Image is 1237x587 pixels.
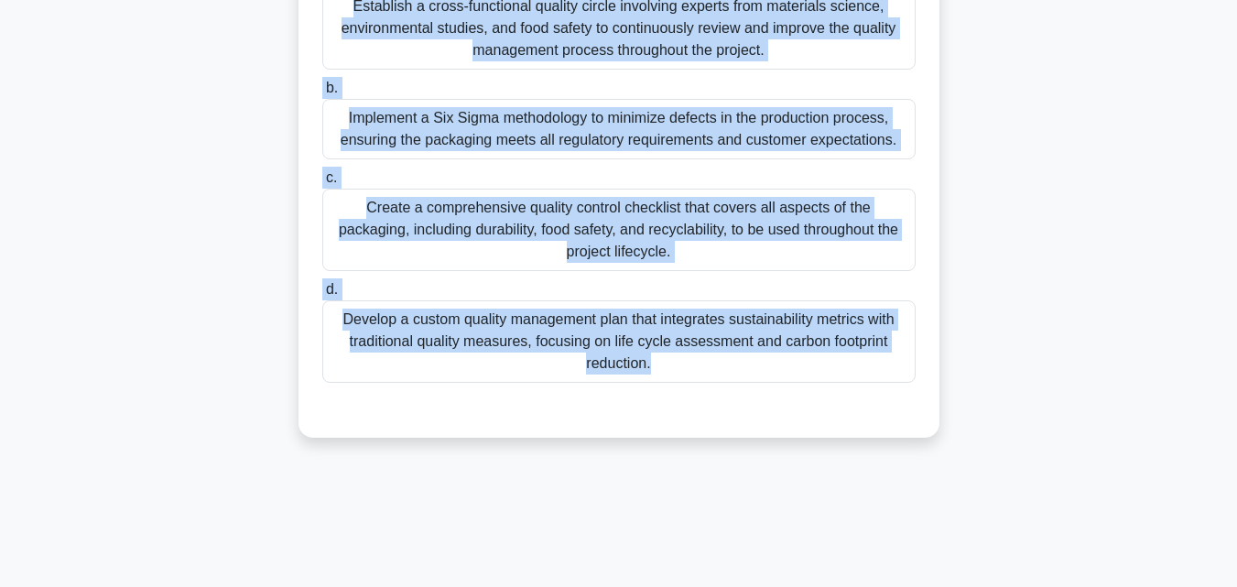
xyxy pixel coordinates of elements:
span: b. [326,80,338,95]
div: Develop a custom quality management plan that integrates sustainability metrics with traditional ... [322,300,916,383]
div: Implement a Six Sigma methodology to minimize defects in the production process, ensuring the pac... [322,99,916,159]
span: c. [326,169,337,185]
div: Create a comprehensive quality control checklist that covers all aspects of the packaging, includ... [322,189,916,271]
span: d. [326,281,338,297]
